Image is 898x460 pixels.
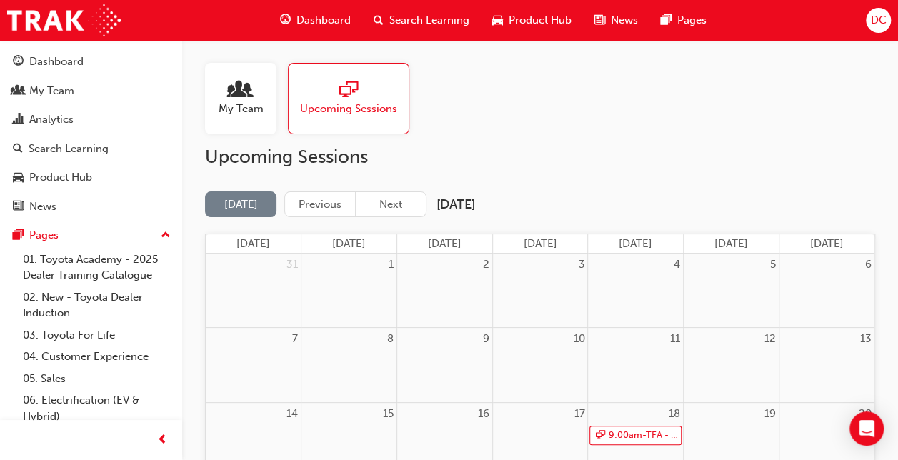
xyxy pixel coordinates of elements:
[767,254,779,276] a: September 5, 2025
[362,6,481,35] a: search-iconSearch Learning
[301,254,397,327] td: September 1, 2025
[667,328,683,350] a: September 11, 2025
[332,237,366,250] span: [DATE]
[389,12,469,29] span: Search Learning
[29,199,56,215] div: News
[619,237,652,250] span: [DATE]
[17,346,176,368] a: 04. Customer Experience
[13,114,24,126] span: chart-icon
[520,234,559,254] a: Wednesday
[671,254,683,276] a: September 4, 2025
[436,196,475,213] h2: [DATE]
[428,237,462,250] span: [DATE]
[296,12,351,29] span: Dashboard
[492,11,503,29] span: car-icon
[762,403,779,425] a: September 19, 2025
[762,328,779,350] a: September 12, 2025
[13,85,24,98] span: people-icon
[161,226,171,245] span: up-icon
[386,254,396,276] a: September 1, 2025
[231,81,250,101] span: people-icon
[205,146,875,169] h2: Upcoming Sessions
[384,328,396,350] a: September 8, 2025
[29,83,74,99] div: My Team
[380,403,396,425] a: September 15, 2025
[219,101,264,117] span: My Team
[649,6,718,35] a: pages-iconPages
[396,328,492,402] td: September 9, 2025
[666,403,683,425] a: September 18, 2025
[866,8,891,33] button: DC
[6,222,176,249] button: Pages
[684,254,779,327] td: September 5, 2025
[205,191,276,218] button: [DATE]
[425,234,464,254] a: Tuesday
[588,328,684,402] td: September 11, 2025
[712,234,751,254] a: Friday
[779,328,874,402] td: September 13, 2025
[17,368,176,390] a: 05. Sales
[396,254,492,327] td: September 2, 2025
[236,237,270,250] span: [DATE]
[6,106,176,133] a: Analytics
[509,12,572,29] span: Product Hub
[480,254,492,276] a: September 2, 2025
[29,141,109,157] div: Search Learning
[6,78,176,104] a: My Team
[280,11,291,29] span: guage-icon
[17,249,176,286] a: 01. Toyota Academy - 2025 Dealer Training Catalogue
[13,171,24,184] span: car-icon
[339,81,358,101] span: sessionType_ONLINE_URL-icon
[29,54,84,70] div: Dashboard
[684,328,779,402] td: September 12, 2025
[607,426,679,444] span: 9:00am - TFA - Customer Discovery: Virtual Skill Building Course - EASTERN COAST
[234,234,273,254] a: Sunday
[13,229,24,242] span: pages-icon
[583,6,649,35] a: news-iconNews
[779,254,874,327] td: September 6, 2025
[157,431,168,449] span: prev-icon
[7,4,121,36] img: Trak
[29,227,59,244] div: Pages
[284,191,356,218] button: Previous
[595,426,604,444] span: sessionType_ONLINE_URL-icon
[6,49,176,75] a: Dashboard
[284,403,301,425] a: September 14, 2025
[29,169,92,186] div: Product Hub
[206,328,301,402] td: September 7, 2025
[374,11,384,29] span: search-icon
[492,254,588,327] td: September 3, 2025
[289,328,301,350] a: September 7, 2025
[677,12,707,29] span: Pages
[205,63,288,134] a: My Team
[862,254,874,276] a: September 6, 2025
[329,234,369,254] a: Monday
[13,143,23,156] span: search-icon
[611,12,638,29] span: News
[269,6,362,35] a: guage-iconDashboard
[870,12,886,29] span: DC
[206,254,301,327] td: August 31, 2025
[475,403,492,425] a: September 16, 2025
[6,46,176,222] button: DashboardMy TeamAnalyticsSearch LearningProduct HubNews
[13,201,24,214] span: news-icon
[807,234,847,254] a: Saturday
[13,56,24,69] span: guage-icon
[849,411,884,446] div: Open Intercom Messenger
[810,237,844,250] span: [DATE]
[588,254,684,327] td: September 4, 2025
[492,328,588,402] td: September 10, 2025
[575,254,587,276] a: September 3, 2025
[355,191,426,218] button: Next
[17,389,176,427] a: 06. Electrification (EV & Hybrid)
[523,237,557,250] span: [DATE]
[616,234,655,254] a: Thursday
[481,6,583,35] a: car-iconProduct Hub
[714,237,748,250] span: [DATE]
[301,328,397,402] td: September 8, 2025
[6,136,176,162] a: Search Learning
[6,194,176,220] a: News
[857,328,874,350] a: September 13, 2025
